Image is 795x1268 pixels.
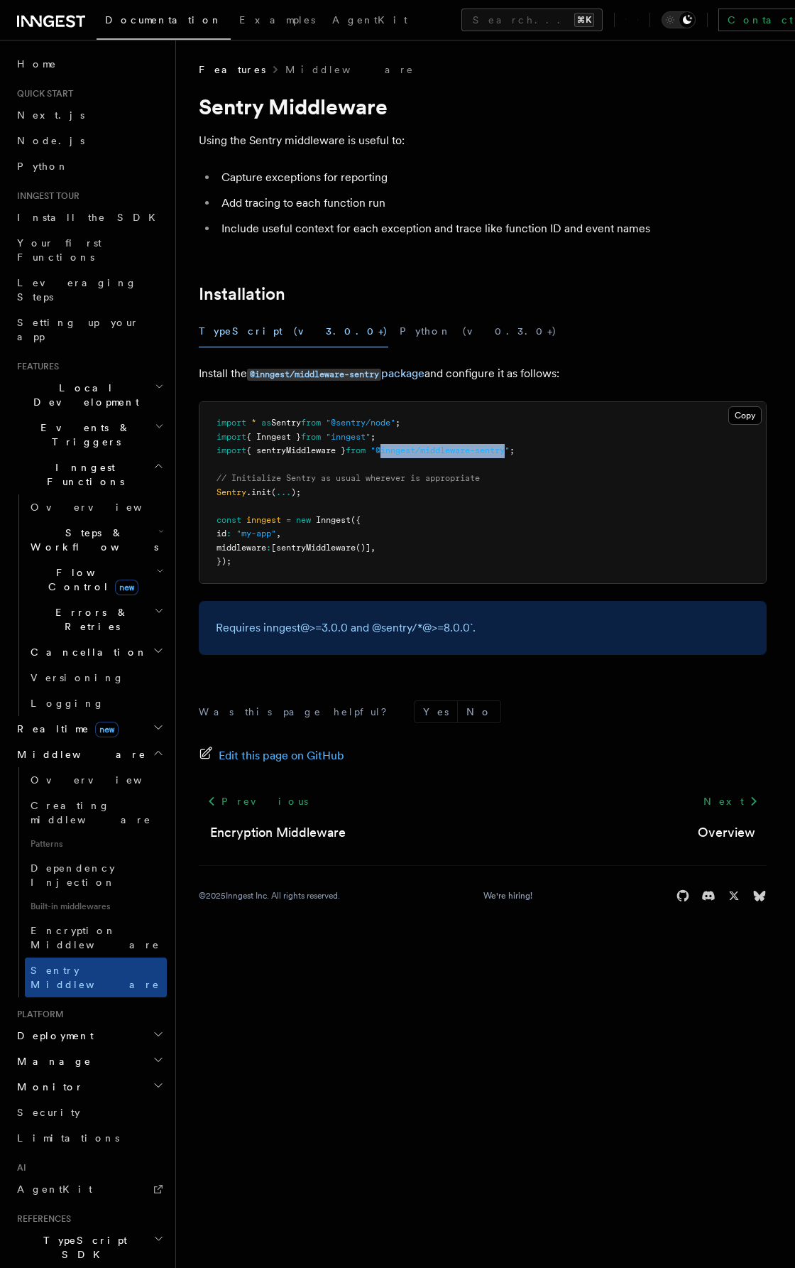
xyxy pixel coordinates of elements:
a: Security [11,1100,167,1125]
button: Python (v0.3.0+) [400,315,557,347]
span: new [115,580,138,595]
span: import [216,445,246,455]
span: Documentation [105,14,222,26]
span: ; [510,445,515,455]
span: .init [246,487,271,497]
p: Was this page helpful? [199,705,397,719]
span: Patterns [25,833,167,855]
span: Manage [11,1054,92,1068]
button: TypeScript SDK [11,1228,167,1267]
span: : [226,529,231,538]
button: Toggle dark mode [662,11,696,28]
span: Overview [31,502,177,513]
span: [ [271,543,276,553]
button: Flow Controlnew [25,560,167,600]
span: "my-app" [236,529,276,538]
button: Deployment [11,1023,167,1048]
a: Middleware [285,63,415,77]
span: // Initialize Sentry as usual wherever is appropriate [216,473,480,483]
a: Next.js [11,102,167,128]
span: Sentry [216,487,246,497]
a: Examples [231,4,324,38]
span: Logging [31,698,104,709]
span: from [301,432,321,442]
p: Requires inngest@>=3.0.0 and @sentry/*@>=8.0.0`. [216,618,750,638]
span: Platform [11,1009,64,1020]
span: Inngest [316,515,351,525]
span: ... [276,487,291,497]
a: Install the SDK [11,205,167,230]
a: Creating middleware [25,793,167,833]
a: Limitations [11,1125,167,1151]
a: AgentKit [324,4,416,38]
a: We're hiring! [483,890,532,901]
a: @inngest/middleware-sentrypackage [247,367,424,380]
span: sentryMiddleware [276,543,356,553]
a: Documentation [97,4,231,40]
span: ; [371,432,375,442]
span: Creating middleware [31,800,151,825]
a: Your first Functions [11,230,167,270]
span: Your first Functions [17,237,102,263]
span: new [296,515,311,525]
a: Edit this page on GitHub [199,746,344,766]
span: Built-in middlewares [25,895,167,918]
span: Leveraging Steps [17,277,137,303]
span: { sentryMiddleware } [246,445,346,455]
button: Local Development [11,375,167,415]
a: Python [11,153,167,179]
span: Inngest Functions [11,460,153,489]
div: Middleware [11,767,167,997]
span: Home [17,57,57,71]
span: Python [17,161,69,172]
span: id [216,529,226,538]
button: Errors & Retries [25,600,167,639]
span: TypeScript SDK [11,1233,153,1262]
span: Security [17,1107,80,1118]
span: middleware [216,543,266,553]
button: Realtimenew [11,716,167,742]
button: Monitor [11,1074,167,1100]
span: Features [11,361,59,372]
span: Deployment [11,1029,94,1043]
span: ); [291,487,301,497]
span: References [11,1213,71,1225]
button: Cancellation [25,639,167,665]
a: Setting up your app [11,310,167,349]
span: , [276,529,281,538]
span: Monitor [11,1080,84,1094]
li: Add tracing to each function run [217,193,767,213]
span: ( [271,487,276,497]
button: Yes [415,701,457,722]
span: Setting up your app [17,317,139,342]
li: Capture exceptions for reporting [217,168,767,188]
span: from [301,418,321,428]
span: Encryption Middleware [31,925,160,950]
span: inngest [246,515,281,525]
a: Installation [199,284,285,304]
span: new [95,722,119,737]
span: ()] [356,543,371,553]
span: , [371,543,375,553]
a: Home [11,51,167,77]
button: Manage [11,1048,167,1074]
span: Versioning [31,672,124,683]
span: : [266,543,271,553]
span: Inngest tour [11,190,79,202]
p: Using the Sentry middleware is useful to: [199,131,767,151]
a: Sentry Middleware [25,958,167,997]
span: Events & Triggers [11,421,155,449]
span: Quick start [11,88,73,99]
a: Logging [25,690,167,716]
span: { Inngest } [246,432,301,442]
span: Local Development [11,381,155,409]
span: Realtime [11,722,119,736]
a: Dependency Injection [25,855,167,895]
span: AI [11,1162,26,1174]
span: Overview [31,774,177,786]
span: }); [216,556,231,566]
button: Inngest Functions [11,455,167,494]
span: const [216,515,241,525]
span: AgentKit [17,1183,92,1195]
span: Features [199,63,265,77]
